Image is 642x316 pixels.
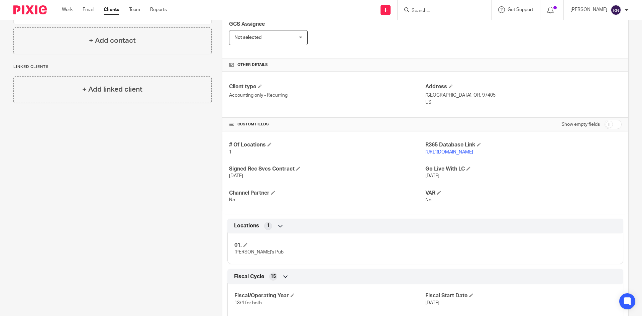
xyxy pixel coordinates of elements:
a: Email [83,6,94,13]
a: Reports [150,6,167,13]
a: Team [129,6,140,13]
span: 1 [267,222,270,229]
span: [DATE] [425,301,439,305]
span: Get Support [508,7,533,12]
h4: + Add contact [89,35,136,46]
h4: Fiscal Start Date [425,292,616,299]
h4: 01. [234,242,425,249]
h4: CUSTOM FIELDS [229,122,425,127]
label: Show empty fields [561,121,600,128]
span: 1 [229,150,232,154]
span: Fiscal Cycle [234,273,264,280]
img: svg%3E [611,5,621,15]
span: GCS Assignee [229,21,265,27]
h4: R365 Database Link [425,141,622,148]
span: Locations [234,222,259,229]
span: 15 [271,273,276,280]
h4: Channel Partner [229,190,425,197]
h4: Signed Rec Svcs Contract [229,166,425,173]
span: No [229,198,235,202]
a: Clients [104,6,119,13]
img: Pixie [13,5,47,14]
span: [DATE] [229,174,243,178]
span: Other details [237,62,268,68]
p: US [425,99,622,106]
p: [PERSON_NAME] [570,6,607,13]
p: Accounting only - Recurring [229,92,425,99]
span: 13/4 for both [234,301,262,305]
p: [GEOGRAPHIC_DATA], OR, 97405 [425,92,622,99]
span: [PERSON_NAME]'s Pub [234,250,284,254]
span: Not selected [234,35,261,40]
h4: + Add linked client [82,84,142,95]
span: No [425,198,431,202]
a: Work [62,6,73,13]
input: Search [411,8,471,14]
h4: Go Live With LC [425,166,622,173]
h4: VAR [425,190,622,197]
h4: Address [425,83,622,90]
h4: # Of Locations [229,141,425,148]
h4: Fiscal/Operating Year [234,292,425,299]
a: [URL][DOMAIN_NAME] [425,150,473,154]
span: [DATE] [425,174,439,178]
h4: Client type [229,83,425,90]
p: Linked clients [13,64,212,70]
